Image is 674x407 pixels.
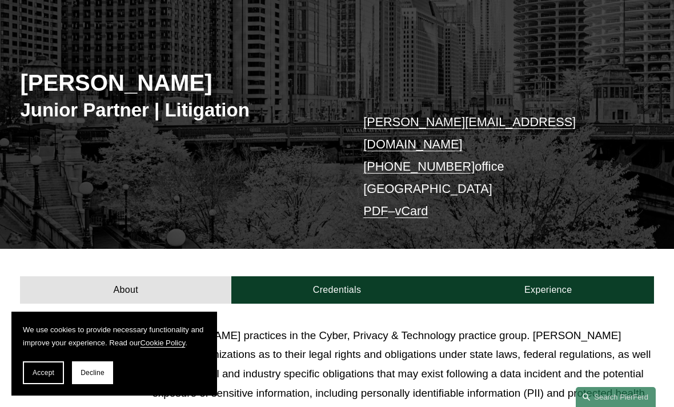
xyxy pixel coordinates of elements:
[23,361,64,384] button: Accept
[576,387,656,407] a: Search this site
[141,339,186,347] a: Cookie Policy
[443,276,654,304] a: Experience
[363,115,576,151] a: [PERSON_NAME][EMAIL_ADDRESS][DOMAIN_NAME]
[20,69,337,97] h2: [PERSON_NAME]
[363,204,388,218] a: PDF
[20,276,231,304] a: About
[363,159,475,174] a: [PHONE_NUMBER]
[23,323,206,350] p: We use cookies to provide necessary functionality and improve your experience. Read our .
[231,276,443,304] a: Credentials
[33,369,54,377] span: Accept
[395,204,428,218] a: vCard
[20,99,337,122] h3: Junior Partner | Litigation
[81,369,105,377] span: Decline
[363,111,627,222] p: office [GEOGRAPHIC_DATA] –
[72,361,113,384] button: Decline
[11,312,217,396] section: Cookie banner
